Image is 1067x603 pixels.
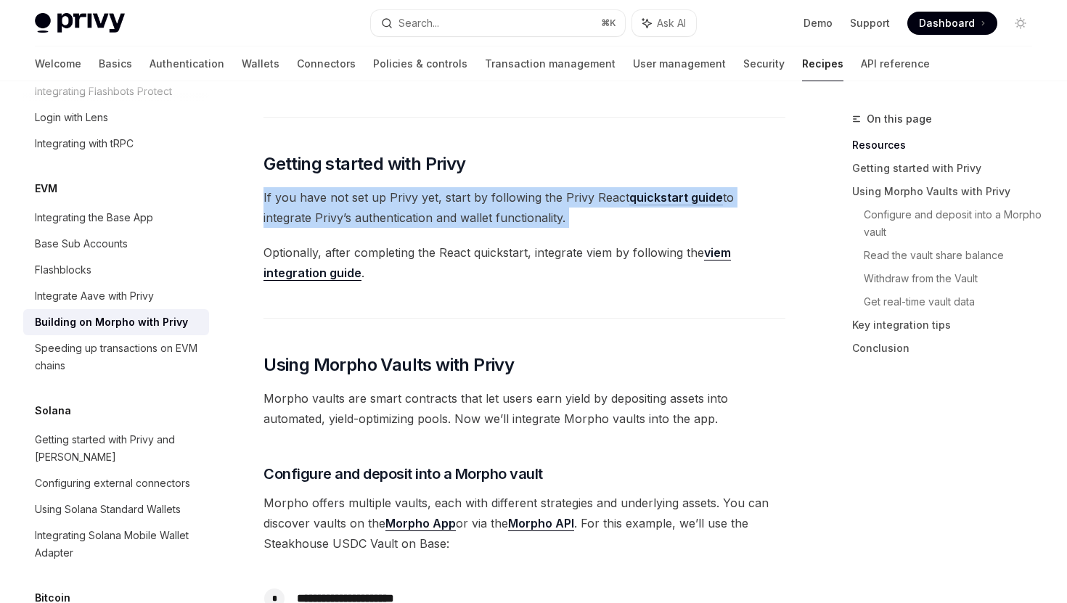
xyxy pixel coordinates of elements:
div: Getting started with Privy and [PERSON_NAME] [35,431,200,466]
a: Speeding up transactions on EVM chains [23,335,209,379]
a: Using Solana Standard Wallets [23,496,209,522]
span: On this page [867,110,932,128]
span: Configure and deposit into a Morpho vault [263,464,543,484]
a: Integrating the Base App [23,205,209,231]
a: Configuring external connectors [23,470,209,496]
a: Using Morpho Vaults with Privy [852,180,1044,203]
a: Wallets [242,46,279,81]
a: Base Sub Accounts [23,231,209,257]
div: Building on Morpho with Privy [35,313,188,331]
a: Recipes [802,46,843,81]
button: Search...⌘K [371,10,624,36]
a: Integrate Aave with Privy [23,283,209,309]
a: Login with Lens [23,104,209,131]
span: If you have not set up Privy yet, start by following the Privy React to integrate Privy’s authent... [263,187,785,228]
a: Conclusion [852,337,1044,360]
button: Toggle dark mode [1009,12,1032,35]
a: Withdraw from the Vault [864,267,1044,290]
img: light logo [35,13,125,33]
span: Morpho offers multiple vaults, each with different strategies and underlying assets. You can disc... [263,493,785,554]
span: Using Morpho Vaults with Privy [263,353,514,377]
div: Search... [398,15,439,32]
span: Dashboard [919,16,975,30]
div: Base Sub Accounts [35,235,128,253]
div: Integrating Solana Mobile Wallet Adapter [35,527,200,562]
h5: Solana [35,402,71,419]
a: Connectors [297,46,356,81]
a: Morpho App [385,516,456,531]
span: Optionally, after completing the React quickstart, integrate viem by following the . [263,242,785,283]
a: Configure and deposit into a Morpho vault [864,203,1044,244]
a: User management [633,46,726,81]
span: Getting started with Privy [263,152,465,176]
div: Integrating with tRPC [35,135,134,152]
a: Policies & controls [373,46,467,81]
div: Integrating the Base App [35,209,153,226]
a: Transaction management [485,46,616,81]
a: Security [743,46,785,81]
a: Integrating with tRPC [23,131,209,157]
a: Integrating Solana Mobile Wallet Adapter [23,522,209,566]
a: Building on Morpho with Privy [23,309,209,335]
div: Integrate Aave with Privy [35,287,154,305]
div: Configuring external connectors [35,475,190,492]
span: ⌘ K [601,17,616,29]
a: Getting started with Privy [852,157,1044,180]
a: Morpho API [508,516,574,531]
a: API reference [861,46,930,81]
h5: EVM [35,180,57,197]
span: Ask AI [657,16,686,30]
a: Basics [99,46,132,81]
a: Key integration tips [852,313,1044,337]
div: Login with Lens [35,109,108,126]
div: Flashblocks [35,261,91,279]
div: Speeding up transactions on EVM chains [35,340,200,374]
a: Read the vault share balance [864,244,1044,267]
a: Flashblocks [23,257,209,283]
div: Using Solana Standard Wallets [35,501,181,518]
a: Demo [804,16,833,30]
button: Ask AI [632,10,696,36]
a: Support [850,16,890,30]
a: Dashboard [907,12,997,35]
a: Getting started with Privy and [PERSON_NAME] [23,427,209,470]
a: Resources [852,134,1044,157]
a: Authentication [150,46,224,81]
span: Morpho vaults are smart contracts that let users earn yield by depositing assets into automated, ... [263,388,785,429]
a: Welcome [35,46,81,81]
a: Get real-time vault data [864,290,1044,313]
a: quickstart guide [629,190,723,205]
